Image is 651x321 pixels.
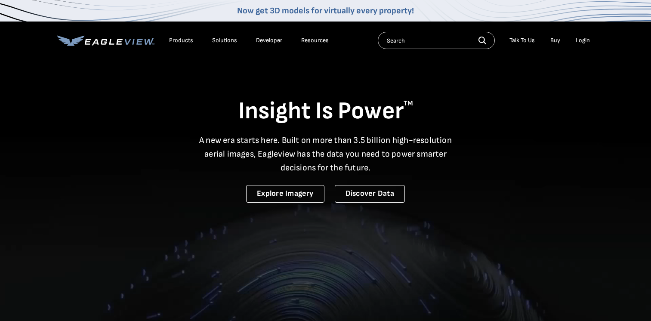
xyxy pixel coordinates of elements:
[237,6,414,16] a: Now get 3D models for virtually every property!
[194,133,457,175] p: A new era starts here. Built on more than 3.5 billion high-resolution aerial images, Eagleview ha...
[404,99,413,108] sup: TM
[550,37,560,44] a: Buy
[212,37,237,44] div: Solutions
[301,37,329,44] div: Resources
[378,32,495,49] input: Search
[576,37,590,44] div: Login
[246,185,324,203] a: Explore Imagery
[335,185,405,203] a: Discover Data
[509,37,535,44] div: Talk To Us
[169,37,193,44] div: Products
[57,96,594,127] h1: Insight Is Power
[256,37,282,44] a: Developer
